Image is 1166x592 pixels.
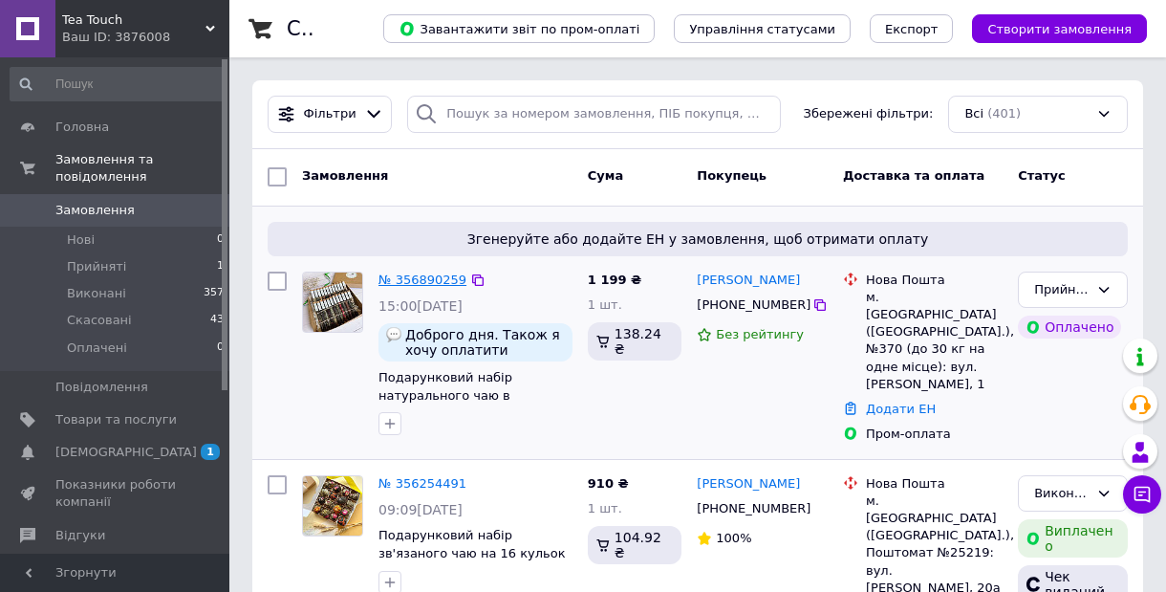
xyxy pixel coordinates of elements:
span: Без рейтингу [716,327,804,341]
span: Виконані [67,285,126,302]
a: Фото товару [302,475,363,537]
span: Експорт [885,22,939,36]
a: № 356890259 [378,273,466,287]
a: Подарунковий набір натурального чаю в пробірках на 24 смаки "Вся колекція" [378,370,559,438]
span: Збережені фільтри: [804,105,934,123]
span: [DEMOGRAPHIC_DATA] [55,444,197,461]
span: 43 [210,312,224,329]
span: 1 [201,444,220,460]
a: Подарунковий набір зв'язаного чаю на 16 кульок [378,528,566,560]
div: [PHONE_NUMBER] [693,496,812,521]
a: Додати ЕН [866,402,936,416]
div: [PHONE_NUMBER] [693,293,812,318]
span: Замовлення [55,202,135,219]
img: Фото товару [303,273,362,332]
span: Tea Touch [62,11,205,29]
div: Пром-оплата [866,426,1003,443]
div: Оплачено [1018,316,1121,339]
span: Скасовані [67,312,132,329]
span: Управління статусами [689,22,835,36]
span: 100% [716,531,751,545]
span: Згенеруйте або додайте ЕН у замовлення, щоб отримати оплату [275,230,1120,249]
span: Доброго дня. Також я хочу оплатити доставку замовлення, бо це подарунок. [405,327,565,358]
span: 1 шт. [588,501,622,515]
span: Фільтри [304,105,356,123]
button: Управління статусами [674,14,851,43]
div: Прийнято [1034,280,1089,300]
span: 15:00[DATE] [378,298,463,314]
span: Головна [55,119,109,136]
input: Пошук [10,67,226,101]
span: Доставка та оплата [843,168,984,183]
span: 1 199 ₴ [588,273,641,287]
div: 104.92 ₴ [588,526,682,564]
button: Завантажити звіт по пром-оплаті [383,14,655,43]
span: Відгуки [55,527,105,544]
h1: Список замовлень [287,17,481,40]
span: Оплачені [67,340,127,357]
img: Фото товару [303,476,362,536]
div: Виконано [1034,484,1089,504]
button: Експорт [870,14,954,43]
span: Замовлення та повідомлення [55,151,229,186]
span: Повідомлення [55,379,148,396]
span: 910 ₴ [588,476,629,491]
div: Виплачено [1018,519,1128,558]
span: Нові [67,231,95,249]
span: (401) [987,106,1021,121]
span: Всі [964,105,983,123]
span: 09:09[DATE] [378,502,463,517]
div: 138.24 ₴ [588,322,682,361]
span: Покупець [697,168,767,183]
span: Замовлення [302,168,388,183]
span: 1 шт. [588,297,622,312]
button: Чат з покупцем [1123,475,1161,514]
span: Завантажити звіт по пром-оплаті [399,20,639,37]
span: Товари та послуги [55,411,177,428]
a: Фото товару [302,272,363,333]
div: Нова Пошта [866,475,1003,493]
span: Cума [588,168,623,183]
span: 1 [217,258,224,275]
span: Прийняті [67,258,126,275]
div: Ваш ID: 3876008 [62,29,229,46]
a: Створити замовлення [953,21,1147,35]
span: Статус [1018,168,1066,183]
span: 0 [217,340,224,357]
button: Створити замовлення [972,14,1147,43]
a: [PERSON_NAME] [697,475,800,493]
div: м. [GEOGRAPHIC_DATA] ([GEOGRAPHIC_DATA].), №370 (до 30 кг на одне місце): вул. [PERSON_NAME], 1 [866,289,1003,393]
a: № 356254491 [378,476,466,491]
span: 0 [217,231,224,249]
span: Створити замовлення [987,22,1132,36]
span: 357 [204,285,224,302]
img: :speech_balloon: [386,327,401,342]
span: Показники роботи компанії [55,476,177,511]
input: Пошук за номером замовлення, ПІБ покупця, номером телефону, Email, номером накладної [407,96,781,133]
a: [PERSON_NAME] [697,272,800,290]
div: Нова Пошта [866,272,1003,289]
